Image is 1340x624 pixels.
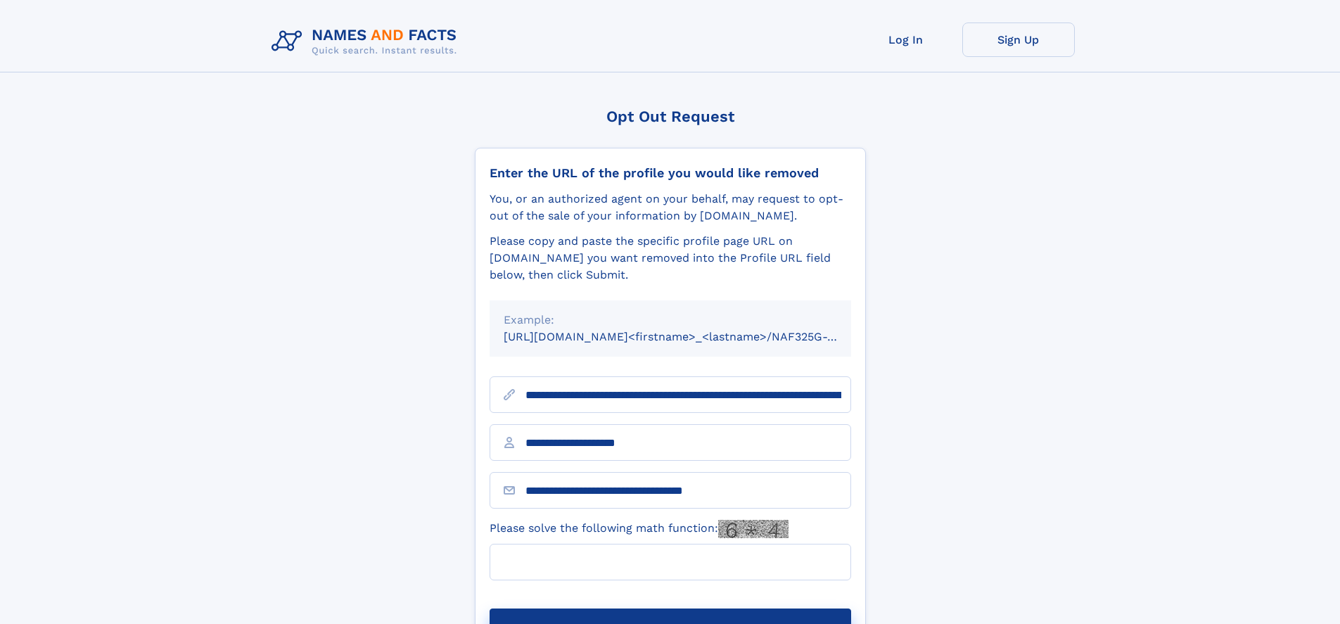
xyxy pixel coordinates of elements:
a: Log In [850,23,962,57]
a: Sign Up [962,23,1075,57]
div: You, or an authorized agent on your behalf, may request to opt-out of the sale of your informatio... [490,191,851,224]
small: [URL][DOMAIN_NAME]<firstname>_<lastname>/NAF325G-xxxxxxxx [504,330,878,343]
label: Please solve the following math function: [490,520,789,538]
div: Opt Out Request [475,108,866,125]
div: Enter the URL of the profile you would like removed [490,165,851,181]
img: Logo Names and Facts [266,23,468,61]
div: Example: [504,312,837,329]
div: Please copy and paste the specific profile page URL on [DOMAIN_NAME] you want removed into the Pr... [490,233,851,284]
